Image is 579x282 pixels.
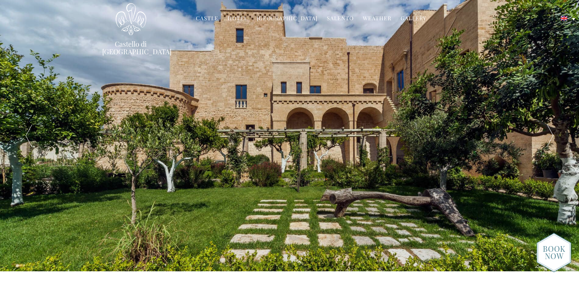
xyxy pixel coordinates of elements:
[102,40,160,55] a: Castello di [GEOGRAPHIC_DATA]
[561,16,568,21] img: English
[537,233,571,272] img: new-booknow.png
[116,3,146,36] img: Castello di Ugento
[327,15,354,23] a: Salento
[363,15,391,23] a: Weather
[196,15,219,23] a: Castle
[257,15,318,23] a: [GEOGRAPHIC_DATA]
[228,15,248,23] a: Hotel
[401,15,426,23] a: Gallery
